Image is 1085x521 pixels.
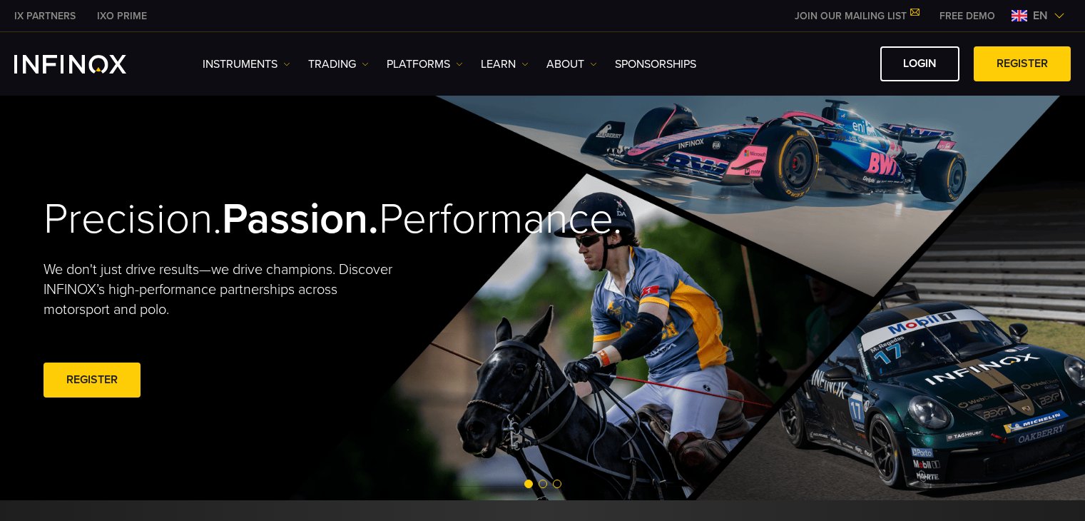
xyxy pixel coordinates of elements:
[546,56,597,73] a: ABOUT
[44,260,403,320] p: We don't just drive results—we drive champions. Discover INFINOX’s high-performance partnerships ...
[929,9,1006,24] a: INFINOX MENU
[44,363,141,398] a: REGISTER
[44,193,493,246] h2: Precision. Performance.
[308,56,369,73] a: TRADING
[539,480,547,488] span: Go to slide 2
[481,56,529,73] a: Learn
[203,56,290,73] a: Instruments
[553,480,561,488] span: Go to slide 3
[4,9,86,24] a: INFINOX
[222,193,379,245] strong: Passion.
[14,55,160,74] a: INFINOX Logo
[974,46,1071,81] a: REGISTER
[1027,7,1054,24] span: en
[615,56,696,73] a: SPONSORSHIPS
[86,9,158,24] a: INFINOX
[880,46,959,81] a: LOGIN
[387,56,463,73] a: PLATFORMS
[784,10,929,22] a: JOIN OUR MAILING LIST
[524,480,533,488] span: Go to slide 1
